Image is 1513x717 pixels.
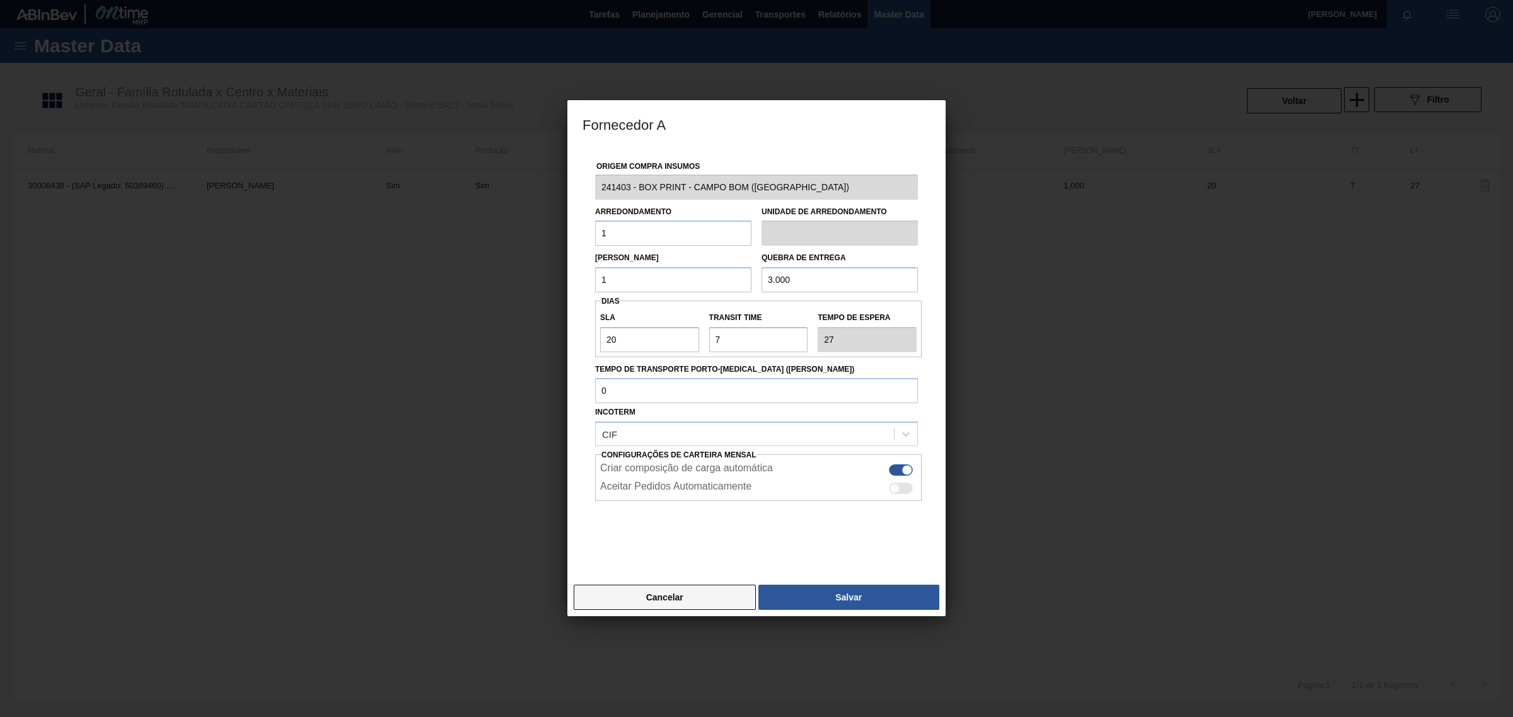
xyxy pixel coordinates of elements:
label: Arredondamento [595,207,671,216]
label: Transit Time [709,309,808,327]
label: [PERSON_NAME] [595,253,659,262]
span: Configurações de Carteira Mensal [601,450,756,459]
div: CIF [602,429,617,440]
div: Essa configuração habilita aceite automático do pedido do lado do fornecedor [595,478,922,496]
label: Unidade de arredondamento [762,203,918,221]
label: Tempo de Transporte Porto-[MEDICAL_DATA] ([PERSON_NAME]) [595,360,918,379]
h3: Fornecedor A [567,100,946,148]
button: Salvar [758,585,939,610]
label: Criar composição de carga automática [600,462,773,478]
label: Incoterm [595,408,635,416]
label: SLA [600,309,699,327]
label: Origem Compra Insumos [596,162,700,171]
div: Essa configuração habilita a criação automática de composição de carga do lado do fornecedor caso... [595,459,922,478]
span: Dias [601,297,620,306]
label: Tempo de espera [818,309,917,327]
button: Cancelar [574,585,756,610]
label: Quebra de entrega [762,253,846,262]
label: Aceitar Pedidos Automaticamente [600,481,751,496]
